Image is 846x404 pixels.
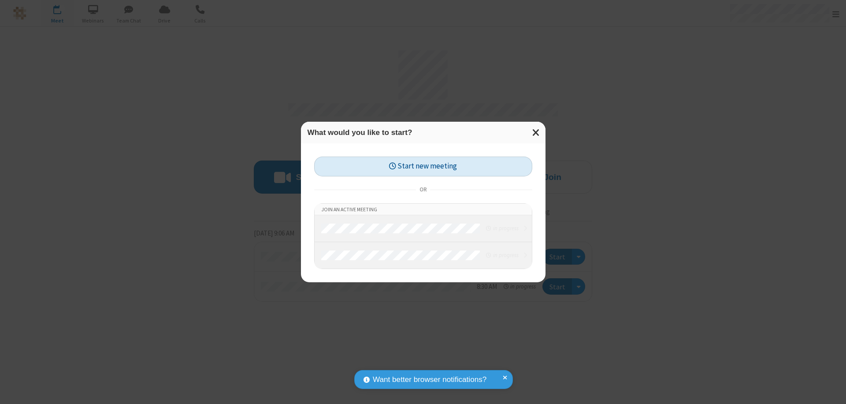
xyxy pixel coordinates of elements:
span: Want better browser notifications? [373,374,486,385]
li: Join an active meeting [315,204,532,215]
em: in progress [486,224,518,232]
span: or [416,183,430,196]
button: Start new meeting [314,157,532,176]
em: in progress [486,251,518,259]
button: Close modal [527,122,545,143]
h3: What would you like to start? [308,128,539,137]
